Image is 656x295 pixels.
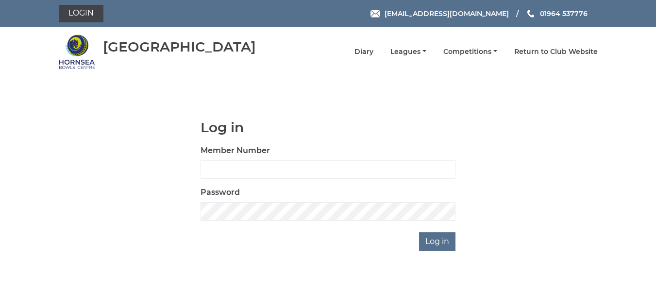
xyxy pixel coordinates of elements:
[443,47,497,56] a: Competitions
[354,47,373,56] a: Diary
[514,47,598,56] a: Return to Club Website
[103,39,256,54] div: [GEOGRAPHIC_DATA]
[201,145,270,156] label: Member Number
[527,10,534,17] img: Phone us
[59,34,95,70] img: Hornsea Bowls Centre
[540,9,588,18] span: 01964 537776
[370,8,509,19] a: Email [EMAIL_ADDRESS][DOMAIN_NAME]
[201,120,455,135] h1: Log in
[390,47,426,56] a: Leagues
[201,187,240,198] label: Password
[419,232,455,251] input: Log in
[526,8,588,19] a: Phone us 01964 537776
[385,9,509,18] span: [EMAIL_ADDRESS][DOMAIN_NAME]
[59,5,103,22] a: Login
[370,10,380,17] img: Email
